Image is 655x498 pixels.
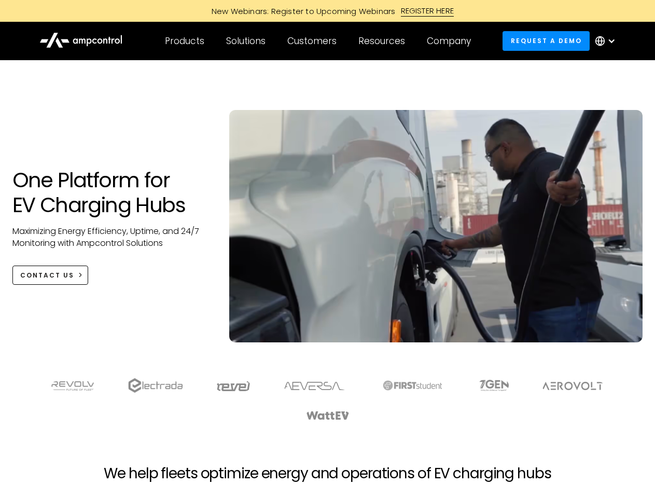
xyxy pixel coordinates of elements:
[358,35,405,47] div: Resources
[503,31,590,50] a: Request a demo
[104,465,551,482] h2: We help fleets optimize energy and operations of EV charging hubs
[128,378,183,393] img: electrada logo
[427,35,471,47] div: Company
[287,35,337,47] div: Customers
[165,35,204,47] div: Products
[226,35,266,47] div: Solutions
[542,382,604,390] img: Aerovolt Logo
[12,226,209,249] p: Maximizing Energy Efficiency, Uptime, and 24/7 Monitoring with Ampcontrol Solutions
[12,168,209,217] h1: One Platform for EV Charging Hubs
[306,411,350,420] img: WattEV logo
[401,5,454,17] div: REGISTER HERE
[20,271,74,280] div: CONTACT US
[12,266,89,285] a: CONTACT US
[201,6,401,17] div: New Webinars: Register to Upcoming Webinars
[94,5,561,17] a: New Webinars: Register to Upcoming WebinarsREGISTER HERE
